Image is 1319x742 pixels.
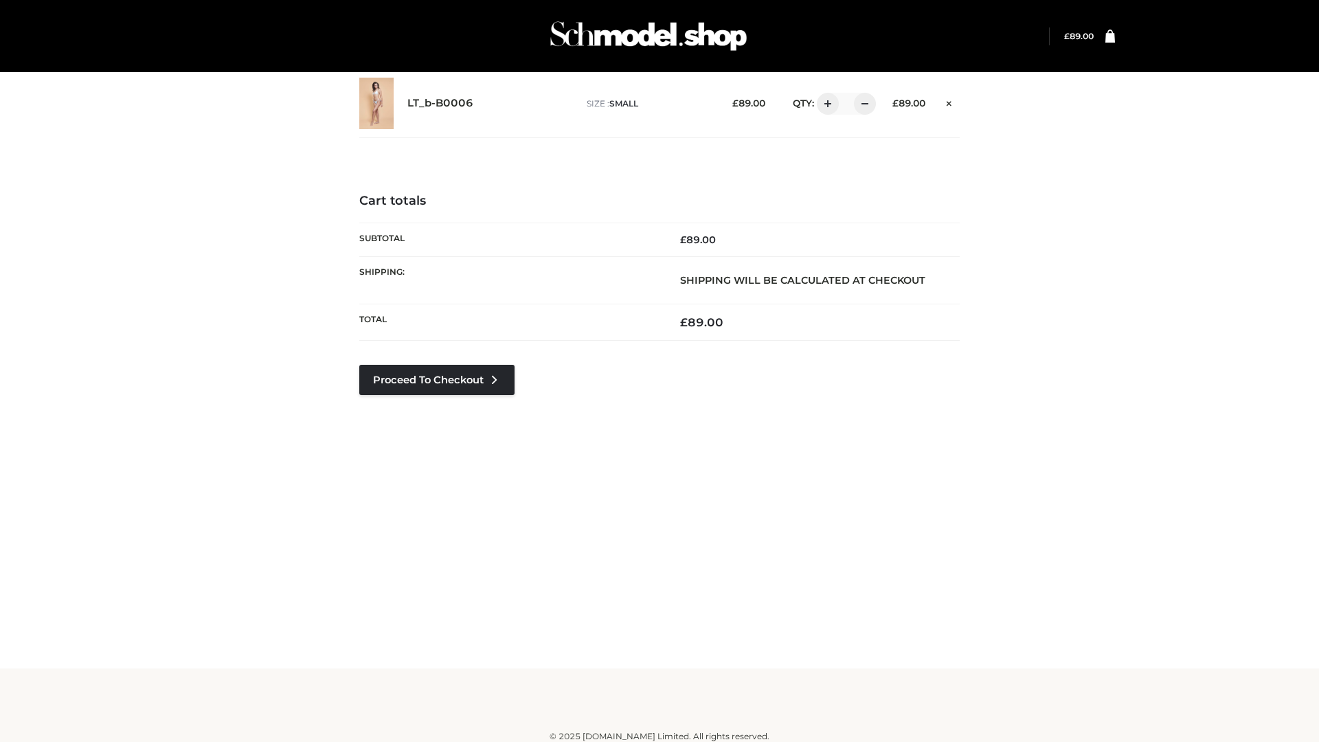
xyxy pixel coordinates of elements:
[1064,31,1070,41] span: £
[680,315,723,329] bdi: 89.00
[407,97,473,110] a: LT_b-B0006
[732,98,765,109] bdi: 89.00
[359,78,394,129] img: LT_b-B0006 - SMALL
[359,223,659,256] th: Subtotal
[359,256,659,304] th: Shipping:
[680,234,716,246] bdi: 89.00
[587,98,711,110] p: size :
[359,304,659,341] th: Total
[1064,31,1094,41] bdi: 89.00
[680,315,688,329] span: £
[680,234,686,246] span: £
[680,274,925,286] strong: Shipping will be calculated at checkout
[892,98,925,109] bdi: 89.00
[779,93,871,115] div: QTY:
[732,98,739,109] span: £
[892,98,899,109] span: £
[359,194,960,209] h4: Cart totals
[1064,31,1094,41] a: £89.00
[359,365,515,395] a: Proceed to Checkout
[609,98,638,109] span: SMALL
[939,93,960,111] a: Remove this item
[545,9,752,63] img: Schmodel Admin 964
